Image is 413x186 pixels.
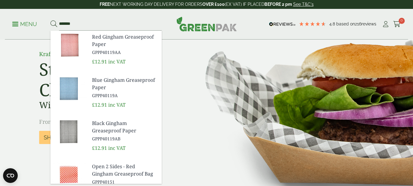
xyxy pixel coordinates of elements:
[92,92,157,99] span: GPPP40119A
[299,21,326,27] div: 4.79 Stars
[336,21,355,26] span: Based on
[382,21,389,27] i: My Account
[3,168,18,183] button: Open CMP widget
[100,2,110,7] strong: FREE
[92,120,157,142] a: Black Gingham Greaseproof Paper GPPP40119AB
[12,21,37,28] p: Menu
[92,163,157,185] a: Open 2 Sides - Red Gingham Greaseproof Bag GPPP40151
[92,76,157,91] span: Blue Gingham Greaseproof Paper
[50,31,87,60] img: GPPP40119AA
[361,21,376,26] span: reviews
[293,2,314,7] a: See T&C's
[393,21,401,27] i: Cart
[44,134,75,141] span: Shop Now
[39,118,72,125] span: From £23.05
[12,21,37,27] a: Menu
[39,131,86,144] a: Shop Now
[393,20,401,29] a: 0
[92,33,157,48] span: Red Gingham Greaseproof Paper
[92,135,157,142] span: GPPP40119AB
[264,2,292,7] strong: BEFORE 2 pm
[92,101,107,108] span: £12.91
[329,21,336,26] span: 4.8
[92,145,107,151] span: £12.91
[176,17,237,31] img: GreenPak Supplies
[108,101,126,108] span: inc VAT
[355,21,361,26] span: 216
[39,59,177,100] h2: Street Food Classics
[92,76,157,99] a: Blue Gingham Greaseproof Paper GPPP40119A
[39,100,177,110] h3: Wide Range of Food Trays
[50,74,87,103] img: GPPP40119A
[92,163,157,177] span: Open 2 Sides - Red Gingham Greaseproof Bag
[399,18,405,24] span: 0
[92,120,157,134] span: Black Gingham Greaseproof Paper
[39,50,177,58] p: Kraft Burger Tray
[108,145,126,151] span: inc VAT
[92,33,157,55] a: Red Gingham Greaseproof Paper GPPP40119AA
[92,49,157,55] span: GPPP40119AA
[202,2,225,7] strong: OVER £100
[92,179,157,185] span: GPPP40151
[50,117,87,146] img: GPPP40119AB
[269,22,296,26] img: REVIEWS.io
[108,58,126,65] span: inc VAT
[92,58,107,65] span: £12.91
